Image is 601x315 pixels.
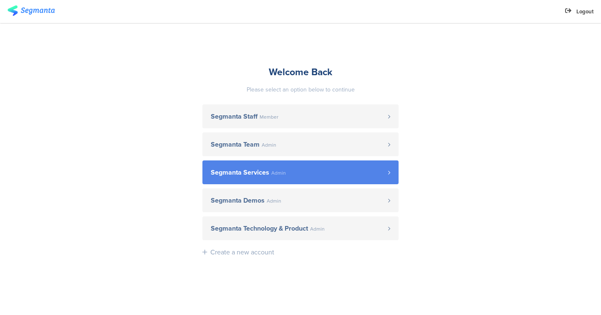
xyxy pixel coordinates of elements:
[202,216,399,240] a: Segmanta Technology & Product Admin
[576,8,593,15] span: Logout
[310,226,325,231] span: Admin
[211,225,308,232] span: Segmanta Technology & Product
[202,132,399,156] a: Segmanta Team Admin
[8,5,55,16] img: segmanta logo
[211,141,260,148] span: Segmanta Team
[260,114,278,119] span: Member
[202,104,399,128] a: Segmanta Staff Member
[202,188,399,212] a: Segmanta Demos Admin
[210,247,274,257] div: Create a new account
[262,142,276,147] span: Admin
[202,160,399,184] a: Segmanta Services Admin
[202,65,399,79] div: Welcome Back
[267,198,281,203] span: Admin
[211,113,258,120] span: Segmanta Staff
[202,85,399,94] div: Please select an option below to continue
[211,169,269,176] span: Segmanta Services
[271,170,286,175] span: Admin
[211,197,265,204] span: Segmanta Demos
